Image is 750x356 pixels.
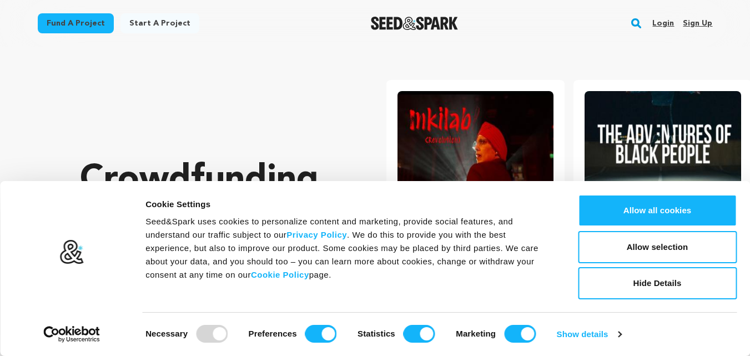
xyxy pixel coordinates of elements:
strong: Preferences [249,329,297,338]
a: Login [652,14,674,32]
a: Show details [557,326,621,343]
img: Inkilab image [397,91,554,198]
p: Crowdfunding that . [80,158,342,292]
strong: Marketing [456,329,496,338]
a: Usercentrics Cookiebot - opens in a new window [23,326,120,343]
a: Cookie Policy [251,270,309,279]
a: Sign up [683,14,712,32]
button: Allow all cookies [578,194,737,227]
img: logo [59,239,84,265]
button: Hide Details [578,267,737,299]
a: Privacy Policy [286,230,347,239]
img: Seed&Spark Logo Dark Mode [371,17,458,30]
div: Cookie Settings [145,198,553,211]
div: Seed&Spark uses cookies to personalize content and marketing, provide social features, and unders... [145,215,553,282]
img: The Adventures of Black People image [585,91,741,198]
a: Fund a project [38,13,114,33]
strong: Statistics [358,329,395,338]
a: Seed&Spark Homepage [371,17,458,30]
a: Start a project [120,13,199,33]
strong: Necessary [145,329,188,338]
button: Allow selection [578,231,737,263]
